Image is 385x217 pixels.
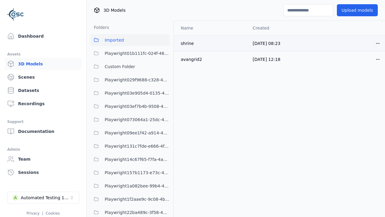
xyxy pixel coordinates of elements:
[248,21,316,35] th: Created
[90,34,170,46] button: Imported
[7,146,79,153] div: Admin
[90,127,170,139] button: Playwright09ee1f42-a914-43b3-abf1-e7ca57cf5f96
[5,125,82,137] a: Documentation
[7,51,79,58] div: Assets
[105,116,170,123] span: Playwright073064a1-25dc-42be-bd5d-9b023c0ea8dd
[90,61,170,73] button: Custom Folder
[105,50,170,57] span: Playwright01b111fc-024f-466d-9bae-c06bfb571c6d
[7,6,24,23] img: Logo
[105,209,170,216] span: Playwright22ba489c-3f58-40ce-82d9-297bfd19b528
[90,180,170,192] button: Playwright1a082bee-99b4-4375-8133-1395ef4c0af5
[21,195,69,201] div: Automated Testing 1 - Playwright
[90,74,170,86] button: Playwright029f9688-c328-482d-9c42-3b0c529f8514
[105,196,170,203] span: Playwright1f2aae9c-9c08-4bb6-a2d5-dc0ac64e971c
[253,41,280,46] span: [DATE] 08:23
[5,71,82,83] a: Scenes
[105,63,135,70] span: Custom Folder
[42,211,43,215] span: |
[5,98,82,110] a: Recordings
[5,58,82,70] a: 3D Models
[90,167,170,179] button: Playwright157b1173-e73c-4808-a1ac-12e2e4cec217
[5,153,82,165] a: Team
[90,47,170,59] button: Playwright01b111fc-024f-466d-9bae-c06bfb571c6d
[105,90,170,97] span: Playwright03e905d4-0135-4922-94e2-0c56aa41bf04
[105,182,170,190] span: Playwright1a082bee-99b4-4375-8133-1395ef4c0af5
[46,211,60,215] a: Cookies
[90,87,170,99] button: Playwright03e905d4-0135-4922-94e2-0c56aa41bf04
[105,36,124,44] span: Imported
[5,166,82,178] a: Sessions
[105,156,170,163] span: Playwright14c67f65-f7fa-4a69-9dce-fa9a259dcaa1
[26,211,39,215] a: Privacy
[7,118,79,125] div: Support
[105,129,170,137] span: Playwright09ee1f42-a914-43b3-abf1-e7ca57cf5f96
[103,7,125,13] span: 3D Models
[181,56,243,62] div: avangrid2
[7,192,79,204] button: Select a workspace
[5,84,82,96] a: Datasets
[105,143,170,150] span: Playwright131c7fde-e666-4f3e-be7e-075966dc97bc
[105,103,170,110] span: Playwright03ef7b4b-9508-47f0-8afd-5e0ec78663fc
[105,169,170,176] span: Playwright157b1173-e73c-4808-a1ac-12e2e4cec217
[90,24,109,30] h3: Folders
[90,100,170,112] button: Playwright03ef7b4b-9508-47f0-8afd-5e0ec78663fc
[90,140,170,152] button: Playwright131c7fde-e666-4f3e-be7e-075966dc97bc
[105,76,170,83] span: Playwright029f9688-c328-482d-9c42-3b0c529f8514
[5,30,82,42] a: Dashboard
[181,40,243,46] div: shrine
[90,114,170,126] button: Playwright073064a1-25dc-42be-bd5d-9b023c0ea8dd
[90,193,170,205] button: Playwright1f2aae9c-9c08-4bb6-a2d5-dc0ac64e971c
[253,57,280,62] span: [DATE] 12:18
[337,4,378,16] button: Upload models
[90,153,170,165] button: Playwright14c67f65-f7fa-4a69-9dce-fa9a259dcaa1
[174,21,248,35] th: Name
[12,195,18,201] div: A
